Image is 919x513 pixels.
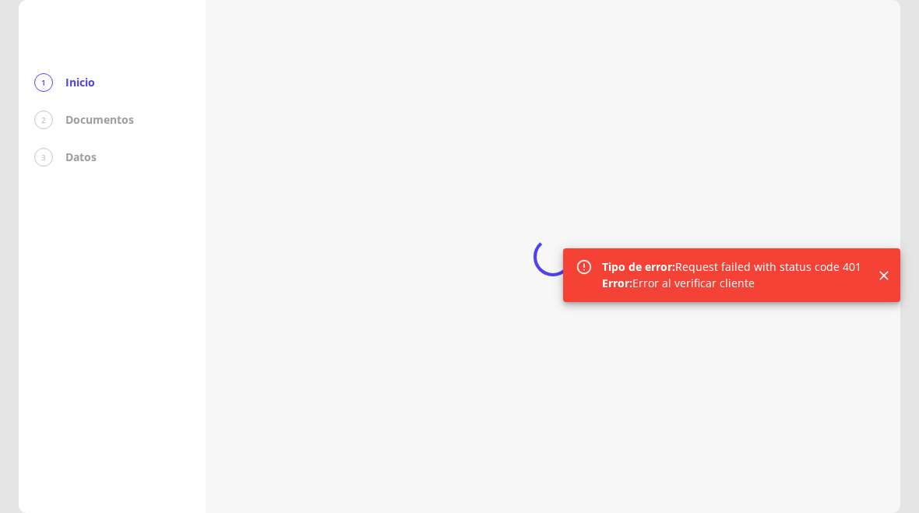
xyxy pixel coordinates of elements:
strong: Tipo de error: [602,259,675,274]
button: Close [874,265,894,286]
span: Request failed with status code 401 [675,259,861,274]
p: Datos [65,149,97,165]
p: Inicio [65,75,95,90]
div: 2 [34,111,53,129]
p: Documentos [65,112,134,128]
div: 1 [34,73,53,92]
strong: Error: [602,276,632,290]
span: Error al verificar cliente [632,276,755,290]
div: 3 [34,148,53,167]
